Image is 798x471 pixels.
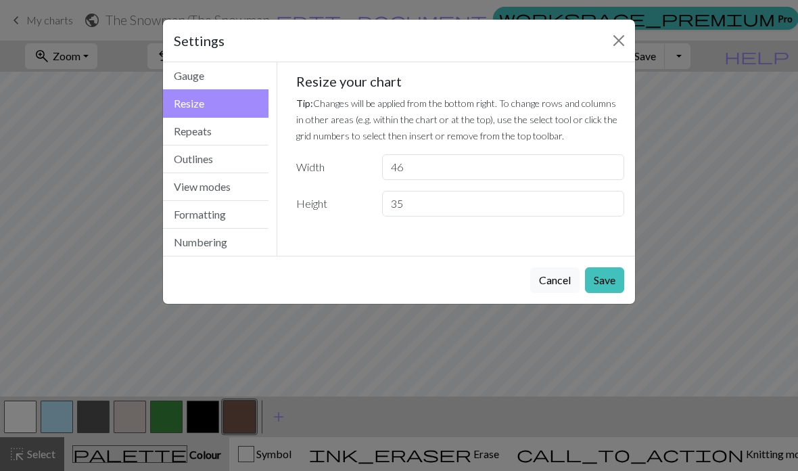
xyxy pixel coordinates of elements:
label: Height [288,191,374,217]
button: Outlines [163,145,268,173]
small: Changes will be applied from the bottom right. To change rows and columns in other areas (e.g. wi... [296,97,617,141]
button: Save [585,267,624,293]
label: Width [288,154,374,180]
button: Close [608,30,630,51]
button: View modes [163,173,268,201]
button: Gauge [163,62,268,90]
button: Resize [163,89,268,118]
button: Numbering [163,229,268,256]
h5: Resize your chart [296,73,625,89]
h5: Settings [174,30,225,51]
button: Cancel [530,267,580,293]
button: Formatting [163,201,268,229]
strong: Tip: [296,97,313,109]
button: Repeats [163,118,268,145]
